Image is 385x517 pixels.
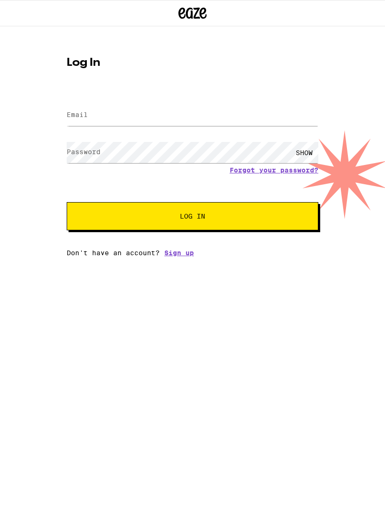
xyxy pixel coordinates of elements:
a: Sign up [164,249,194,257]
span: Log In [180,213,205,219]
div: SHOW [290,142,318,163]
h1: Log In [67,57,318,69]
label: Email [67,111,88,118]
input: Email [67,105,318,126]
button: Log In [67,202,318,230]
label: Password [67,148,100,156]
div: Don't have an account? [67,249,318,257]
a: Forgot your password? [230,166,318,174]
